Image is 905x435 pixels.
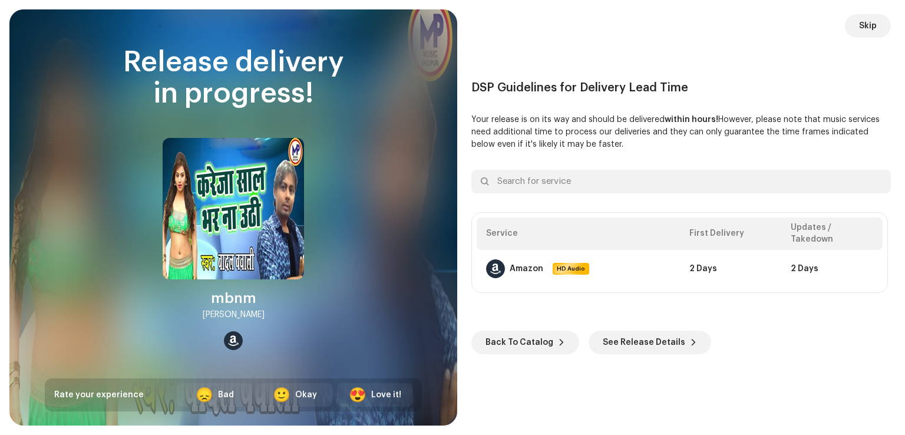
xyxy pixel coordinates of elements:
th: Updates / Takedown [781,218,883,250]
button: Back To Catalog [471,331,579,354]
div: 🙂 [273,388,290,402]
div: DSP Guidelines for Delivery Lead Time [471,81,891,95]
td: 2 Days [781,250,883,288]
button: See Release Details [589,331,711,354]
div: 😍 [349,388,366,402]
th: First Delivery [680,218,781,250]
span: Rate your experience [54,391,144,399]
b: within hours! [665,116,718,124]
span: Skip [859,14,877,38]
input: Search for service [471,170,891,193]
div: Release delivery in progress! [45,47,422,110]
td: 2 Days [680,250,781,288]
div: Love it! [371,389,401,401]
div: Amazon [510,264,543,273]
th: Service [477,218,680,250]
p: Your release is on its way and should be delivered However, please note that music services need ... [471,114,891,151]
span: See Release Details [603,331,685,354]
span: Back To Catalog [485,331,553,354]
div: Okay [295,389,317,401]
button: Skip [845,14,891,38]
span: HD Audio [554,264,588,273]
div: mbnm [211,289,256,308]
div: 😞 [196,388,213,402]
div: [PERSON_NAME] [203,308,265,322]
img: a325270c-b2a5-45e3-abd9-698c939fd342 [163,138,304,279]
div: Bad [218,389,234,401]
